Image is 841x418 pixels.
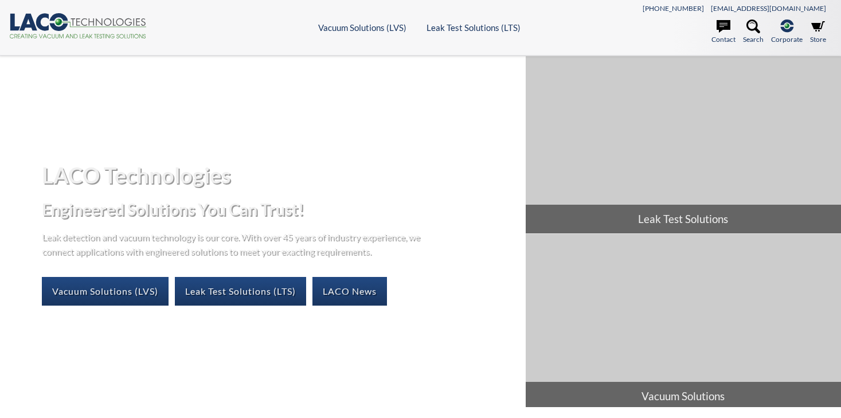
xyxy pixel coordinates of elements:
[711,19,736,45] a: Contact
[175,277,306,306] a: Leak Test Solutions (LTS)
[42,229,426,259] p: Leak detection and vacuum technology is our core. With over 45 years of industry experience, we c...
[526,234,841,411] a: Vacuum Solutions
[743,19,764,45] a: Search
[427,22,521,33] a: Leak Test Solutions (LTS)
[810,19,826,45] a: Store
[42,277,169,306] a: Vacuum Solutions (LVS)
[318,22,406,33] a: Vacuum Solutions (LVS)
[771,34,803,45] span: Corporate
[42,199,517,220] h2: Engineered Solutions You Can Trust!
[312,277,387,306] a: LACO News
[711,4,826,13] a: [EMAIL_ADDRESS][DOMAIN_NAME]
[526,205,841,233] span: Leak Test Solutions
[526,56,841,233] a: Leak Test Solutions
[526,382,841,411] span: Vacuum Solutions
[42,161,517,189] h1: LACO Technologies
[643,4,704,13] a: [PHONE_NUMBER]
